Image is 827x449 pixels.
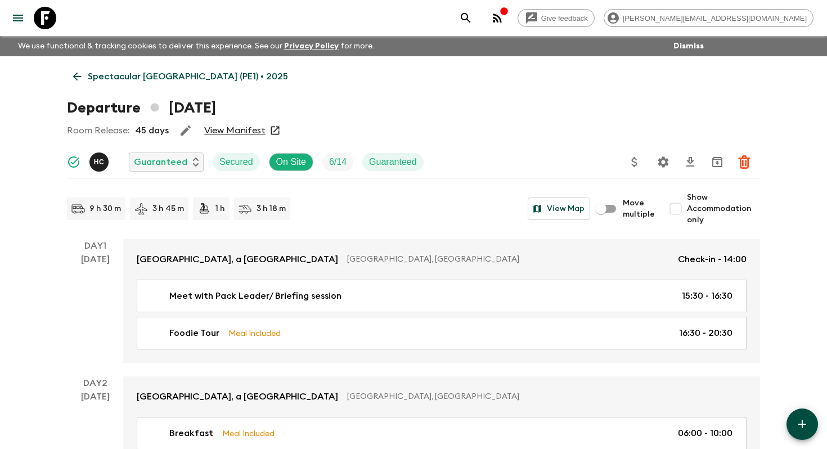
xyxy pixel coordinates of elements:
[604,9,813,27] div: [PERSON_NAME][EMAIL_ADDRESS][DOMAIN_NAME]
[123,239,760,280] a: [GEOGRAPHIC_DATA], a [GEOGRAPHIC_DATA][GEOGRAPHIC_DATA], [GEOGRAPHIC_DATA]Check-in - 14:00
[67,124,129,137] p: Room Release:
[322,153,353,171] div: Trip Fill
[213,153,260,171] div: Secured
[679,151,702,173] button: Download CSV
[679,326,732,340] p: 16:30 - 20:30
[347,391,738,402] p: [GEOGRAPHIC_DATA], [GEOGRAPHIC_DATA]
[123,376,760,417] a: [GEOGRAPHIC_DATA], a [GEOGRAPHIC_DATA][GEOGRAPHIC_DATA], [GEOGRAPHIC_DATA]
[137,253,338,266] p: [GEOGRAPHIC_DATA], a [GEOGRAPHIC_DATA]
[733,151,756,173] button: Delete
[215,203,225,214] p: 1 h
[623,151,646,173] button: Update Price, Early Bird Discount and Costs
[137,390,338,403] p: [GEOGRAPHIC_DATA], a [GEOGRAPHIC_DATA]
[682,289,732,303] p: 15:30 - 16:30
[89,152,111,172] button: HC
[88,70,288,83] p: Spectacular [GEOGRAPHIC_DATA] (PE1) • 2025
[518,9,595,27] a: Give feedback
[89,203,121,214] p: 9 h 30 m
[284,42,339,50] a: Privacy Policy
[152,203,184,214] p: 3 h 45 m
[623,197,655,220] span: Move multiple
[347,254,669,265] p: [GEOGRAPHIC_DATA], [GEOGRAPHIC_DATA]
[678,253,747,266] p: Check-in - 14:00
[455,7,477,29] button: search adventures
[137,280,747,312] a: Meet with Pack Leader/ Briefing session15:30 - 16:30
[169,426,213,440] p: Breakfast
[169,326,219,340] p: Foodie Tour
[134,155,187,169] p: Guaranteed
[89,156,111,165] span: Hector Carillo
[67,239,123,253] p: Day 1
[528,197,590,220] button: View Map
[706,151,729,173] button: Archive (Completed, Cancelled or Unsynced Departures only)
[14,36,379,56] p: We use functional & tracking cookies to deliver this experience. See our for more.
[652,151,675,173] button: Settings
[257,203,286,214] p: 3 h 18 m
[269,153,313,171] div: On Site
[135,124,169,137] p: 45 days
[137,317,747,349] a: Foodie TourMeal Included16:30 - 20:30
[67,65,294,88] a: Spectacular [GEOGRAPHIC_DATA] (PE1) • 2025
[687,192,760,226] span: Show Accommodation only
[81,253,110,363] div: [DATE]
[617,14,813,23] span: [PERSON_NAME][EMAIL_ADDRESS][DOMAIN_NAME]
[67,97,216,119] h1: Departure [DATE]
[7,7,29,29] button: menu
[219,155,253,169] p: Secured
[169,289,341,303] p: Meet with Pack Leader/ Briefing session
[222,427,275,439] p: Meal Included
[535,14,594,23] span: Give feedback
[67,376,123,390] p: Day 2
[678,426,732,440] p: 06:00 - 10:00
[329,155,347,169] p: 6 / 14
[671,38,707,54] button: Dismiss
[67,155,80,169] svg: Synced Successfully
[276,155,306,169] p: On Site
[228,327,281,339] p: Meal Included
[94,158,105,167] p: H C
[369,155,417,169] p: Guaranteed
[204,125,266,136] a: View Manifest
